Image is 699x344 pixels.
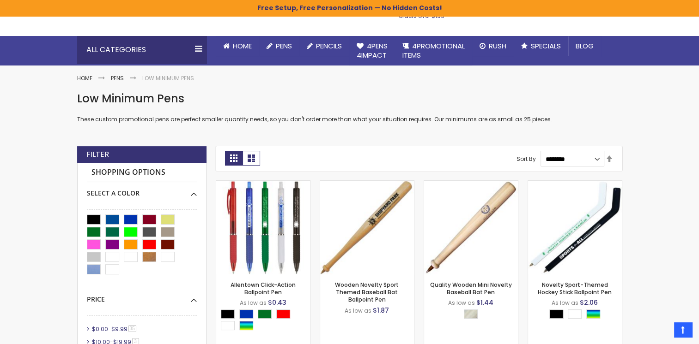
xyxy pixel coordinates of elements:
span: $0.43 [268,298,286,307]
a: Home [216,36,259,56]
img: Quality Wooden Mini Novelty Baseball Bat Pen [424,181,518,274]
a: 4Pens4impact [349,36,395,66]
div: All Categories [77,36,207,64]
span: Specials [531,41,561,51]
span: Rush [489,41,506,51]
span: 4PROMOTIONAL ITEMS [402,41,465,60]
div: Assorted [239,321,253,330]
strong: Shopping Options [87,163,197,183]
span: 35 [128,325,136,332]
label: Sort By [517,155,536,163]
strong: Grid [225,151,243,166]
span: As low as [240,299,267,307]
span: $1.87 [373,306,389,315]
a: Allentown Click-Action Ballpoint Pen [231,281,296,296]
span: As low as [552,299,578,307]
a: Quality Wooden Mini Novelty Baseball Bat Pen [430,281,512,296]
strong: Filter [86,149,109,160]
a: Blog [568,36,601,56]
img: Novelty Sport-Themed Hockey Stick Ballpoint Pen [528,181,622,274]
div: Black [221,309,235,319]
a: Pens [111,74,124,82]
div: Assorted [586,309,600,319]
a: Pens [259,36,299,56]
span: 4Pens 4impact [357,41,388,60]
a: Allentown Click-Action Ballpoint Pen [216,180,310,188]
a: Wooden Novelty Sport Themed Baseball Bat Ballpoint Pen [320,180,414,188]
span: $9.99 [111,325,128,333]
span: Blog [576,41,594,51]
h1: Low Minimum Pens [77,91,622,106]
div: Select A Color [464,309,482,321]
span: As low as [448,299,475,307]
span: Pens [276,41,292,51]
span: As low as [345,307,371,314]
span: $0.00 [92,325,108,333]
div: Select A Color [221,309,310,332]
div: Red [276,309,290,319]
div: Blue [239,309,253,319]
span: $1.44 [476,298,493,307]
div: Black [549,309,563,319]
div: White [221,321,235,330]
span: Pencils [316,41,342,51]
div: Select A Color [549,309,605,321]
span: Home [233,41,252,51]
iframe: Google Customer Reviews [623,319,699,344]
a: Specials [514,36,568,56]
div: These custom promotional pens are perfect smaller quantity needs, so you don't order more than wh... [77,91,622,123]
img: Allentown Click-Action Ballpoint Pen [216,181,310,274]
a: Wooden Novelty Sport Themed Baseball Bat Ballpoint Pen [335,281,399,303]
a: Rush [472,36,514,56]
div: Price [87,288,197,304]
a: Novelty Sport-Themed Hockey Stick Ballpoint Pen [538,281,612,296]
a: 4PROMOTIONALITEMS [395,36,472,66]
div: White [568,309,582,319]
img: Wooden Novelty Sport Themed Baseball Bat Ballpoint Pen [320,181,414,274]
a: $0.00-$9.9935 [90,325,140,333]
a: Quality Wooden Mini Novelty Baseball Bat Pen [424,180,518,188]
div: Select A Color [87,182,197,198]
a: Novelty Sport-Themed Hockey Stick Ballpoint Pen [528,180,622,188]
span: $2.06 [580,298,598,307]
a: Pencils [299,36,349,56]
a: Home [77,74,92,82]
div: Green [258,309,272,319]
div: Natural Wood [464,309,478,319]
strong: Low Minimum Pens [142,74,194,82]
